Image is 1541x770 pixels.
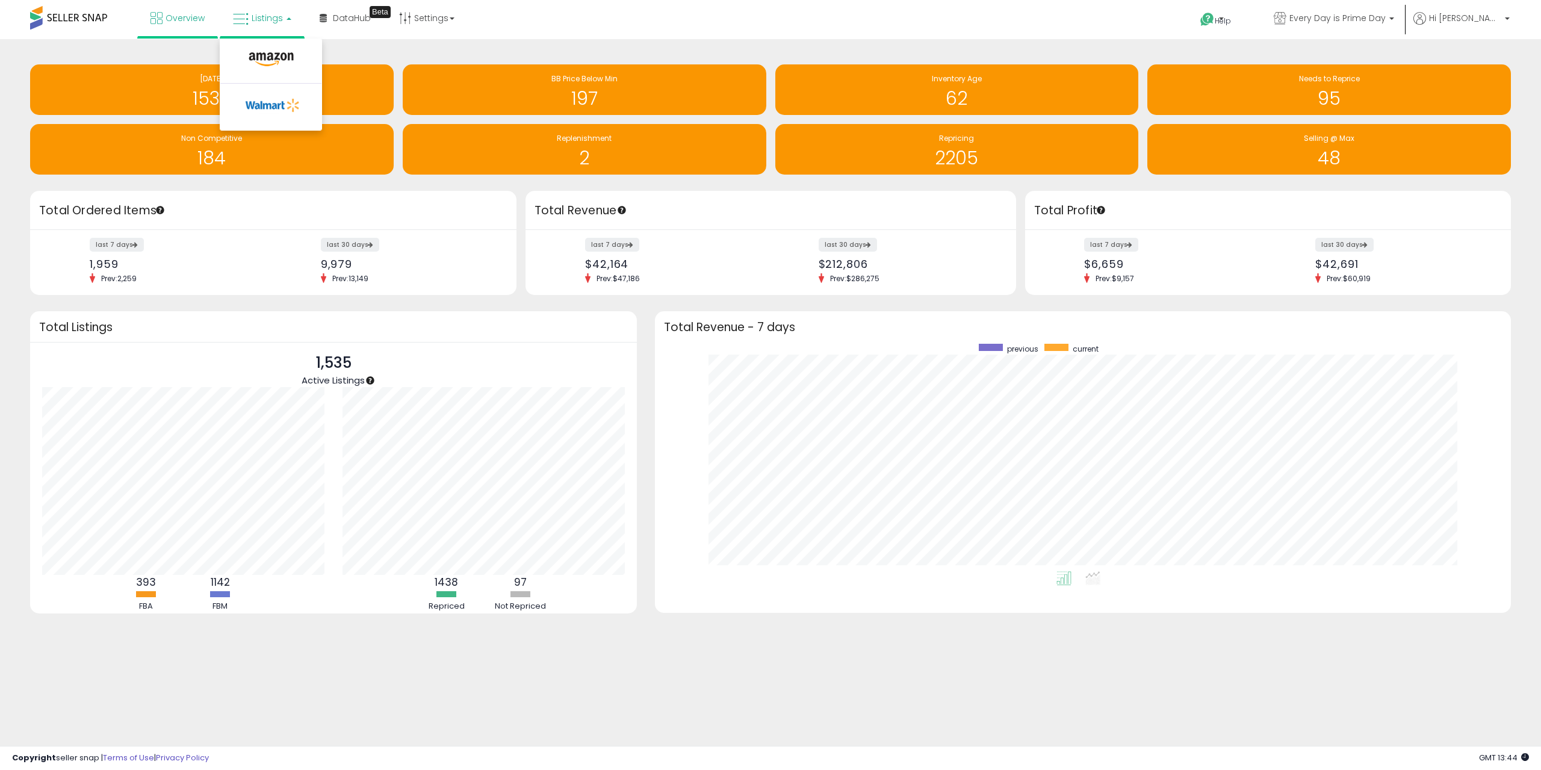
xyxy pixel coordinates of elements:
[200,73,224,84] span: [DATE]
[1073,344,1099,354] span: current
[557,133,612,143] span: Replenishment
[616,205,627,216] div: Tooltip anchor
[781,88,1133,108] h1: 62
[585,238,639,252] label: last 7 days
[1200,12,1215,27] i: Get Help
[1084,238,1138,252] label: last 7 days
[819,258,995,270] div: $212,806
[252,12,283,24] span: Listings
[184,601,256,612] div: FBM
[211,575,230,589] b: 1142
[321,238,379,252] label: last 30 days
[1304,133,1354,143] span: Selling @ Max
[435,575,458,589] b: 1438
[775,64,1139,115] a: Inventory Age 62
[1084,258,1259,270] div: $6,659
[181,133,242,143] span: Non Competitive
[409,148,760,168] h1: 2
[95,273,143,284] span: Prev: 2,259
[403,124,766,175] a: Replenishment 2
[30,124,394,175] a: Non Competitive 184
[485,601,557,612] div: Not Repriced
[411,601,483,612] div: Repriced
[932,73,982,84] span: Inventory Age
[1191,3,1254,39] a: Help
[136,575,156,589] b: 393
[1315,238,1374,252] label: last 30 days
[585,258,761,270] div: $42,164
[1007,344,1038,354] span: previous
[1215,16,1231,26] span: Help
[36,88,388,108] h1: 1535
[409,88,760,108] h1: 197
[1034,202,1502,219] h3: Total Profit
[30,64,394,115] a: [DATE] 1535
[1413,12,1510,39] a: Hi [PERSON_NAME]
[1153,148,1505,168] h1: 48
[591,273,646,284] span: Prev: $47,186
[155,205,166,216] div: Tooltip anchor
[39,202,507,219] h3: Total Ordered Items
[302,374,365,387] span: Active Listings
[775,124,1139,175] a: Repricing 2205
[551,73,618,84] span: BB Price Below Min
[326,273,374,284] span: Prev: 13,149
[1090,273,1140,284] span: Prev: $9,157
[819,238,877,252] label: last 30 days
[90,238,144,252] label: last 7 days
[365,375,376,386] div: Tooltip anchor
[1147,64,1511,115] a: Needs to Reprice 95
[1321,273,1377,284] span: Prev: $60,919
[1289,12,1386,24] span: Every Day is Prime Day
[333,12,371,24] span: DataHub
[824,273,885,284] span: Prev: $286,275
[110,601,182,612] div: FBA
[1429,12,1501,24] span: Hi [PERSON_NAME]
[514,575,527,589] b: 97
[781,148,1133,168] h1: 2205
[321,258,495,270] div: 9,979
[166,12,205,24] span: Overview
[1299,73,1360,84] span: Needs to Reprice
[39,323,628,332] h3: Total Listings
[664,323,1502,332] h3: Total Revenue - 7 days
[1147,124,1511,175] a: Selling @ Max 48
[1315,258,1490,270] div: $42,691
[302,352,365,374] p: 1,535
[1096,205,1106,216] div: Tooltip anchor
[535,202,1007,219] h3: Total Revenue
[1153,88,1505,108] h1: 95
[403,64,766,115] a: BB Price Below Min 197
[36,148,388,168] h1: 184
[939,133,974,143] span: Repricing
[90,258,264,270] div: 1,959
[370,6,391,18] div: Tooltip anchor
